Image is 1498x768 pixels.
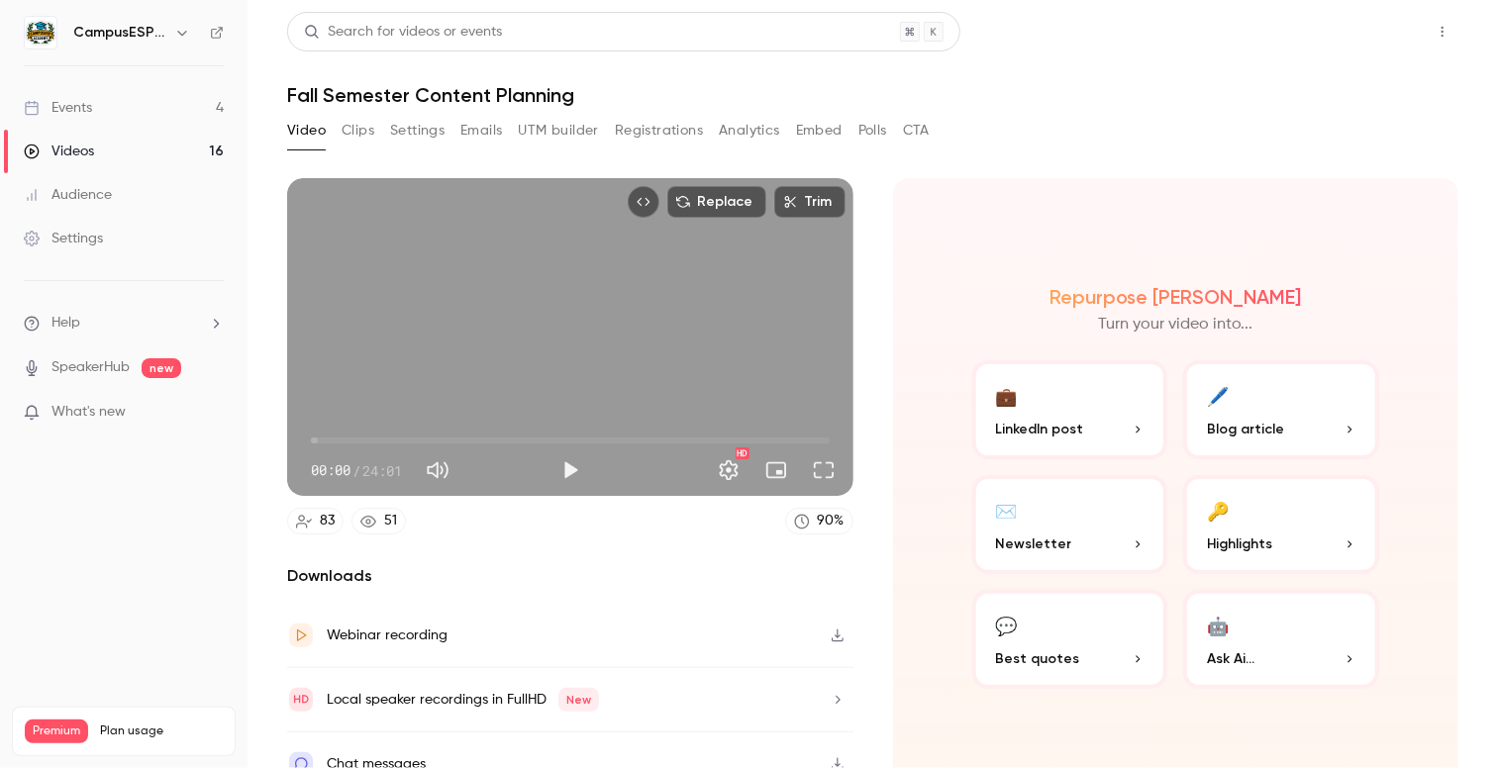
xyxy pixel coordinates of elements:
button: Registrations [615,115,703,146]
div: 💼 [996,380,1018,411]
button: Polls [858,115,887,146]
button: UTM builder [519,115,599,146]
button: 💼LinkedIn post [972,360,1168,459]
span: Blog article [1207,419,1284,439]
button: 🤖Ask Ai... [1183,590,1379,689]
span: 24:01 [362,460,402,481]
span: Newsletter [996,533,1072,554]
span: Highlights [1207,533,1272,554]
button: ✉️Newsletter [972,475,1168,574]
span: Ask Ai... [1207,648,1254,669]
button: Settings [390,115,445,146]
div: Events [24,98,92,118]
div: Search for videos or events [304,22,502,43]
p: Turn your video into... [1098,313,1252,336]
button: Share [1333,12,1411,51]
a: 51 [351,508,406,534]
span: New [558,688,599,712]
button: Embed [796,115,843,146]
a: 83 [287,508,344,534]
span: Premium [25,720,88,743]
button: Emails [460,115,502,146]
span: Plan usage [100,723,223,739]
button: Turn on miniplayer [756,450,796,490]
button: Embed video [628,186,659,218]
button: 💬Best quotes [972,590,1168,689]
button: Mute [418,450,457,490]
button: CTA [903,115,930,146]
div: Videos [24,142,94,161]
div: 🖊️ [1207,380,1229,411]
button: Trim [774,186,846,218]
span: / [352,460,360,481]
div: 💬 [996,610,1018,640]
img: CampusESP Academy [25,17,56,48]
li: help-dropdown-opener [24,313,224,334]
span: Best quotes [996,648,1080,669]
button: Replace [667,186,766,218]
div: Webinar recording [327,624,448,647]
button: 🔑Highlights [1183,475,1379,574]
span: 00:00 [311,460,350,481]
div: HD [736,447,749,459]
div: Local speaker recordings in FullHD [327,688,599,712]
button: Analytics [719,115,780,146]
button: Full screen [804,450,844,490]
button: Clips [342,115,374,146]
span: new [142,358,181,378]
button: 🖊️Blog article [1183,360,1379,459]
h1: Fall Semester Content Planning [287,83,1458,107]
div: Audience [24,185,112,205]
h2: Repurpose [PERSON_NAME] [1049,285,1302,309]
div: ✉️ [996,495,1018,526]
div: 00:00 [311,460,402,481]
h6: CampusESP Academy [73,23,166,43]
div: 🤖 [1207,610,1229,640]
span: LinkedIn post [996,419,1084,439]
iframe: Noticeable Trigger [200,404,224,422]
button: Settings [709,450,749,490]
div: 🔑 [1207,495,1229,526]
button: Play [550,450,590,490]
a: 90% [785,508,853,534]
span: Help [51,313,80,334]
h2: Downloads [287,564,853,588]
div: 51 [384,511,397,531]
div: Settings [24,229,103,248]
span: What's new [51,402,126,423]
a: SpeakerHub [51,357,130,378]
button: Top Bar Actions [1427,16,1458,48]
div: 90 % [818,511,845,531]
button: Video [287,115,326,146]
div: 83 [320,511,335,531]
